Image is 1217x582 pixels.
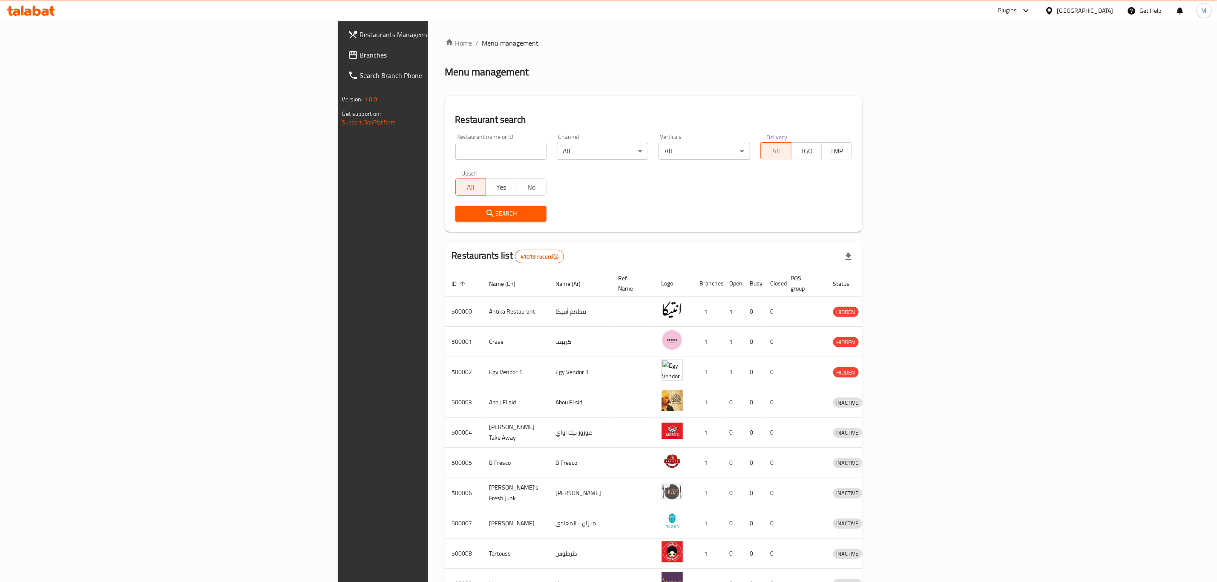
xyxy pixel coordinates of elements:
td: 0 [764,297,784,327]
td: 1 [693,539,723,569]
td: 1 [693,327,723,357]
span: HIDDEN [833,368,859,377]
img: Crave [662,329,683,351]
span: INACTIVE [833,488,862,498]
div: HIDDEN [833,367,859,377]
span: Name (Ar) [556,279,592,289]
a: Branches [341,45,541,65]
span: INACTIVE [833,519,862,528]
div: Plugins [998,6,1017,16]
td: 1 [693,357,723,387]
td: 0 [743,357,764,387]
img: Mizan - Maadi [662,511,683,532]
h2: Restaurants list [452,249,564,263]
td: كرييف [549,327,612,357]
span: M [1202,6,1207,15]
button: TMP [821,142,852,159]
label: Upsell [461,170,477,176]
a: Support.OpsPlatform [342,117,396,128]
nav: breadcrumb [445,38,863,48]
td: 0 [743,387,764,418]
td: Abou El sid [549,387,612,418]
span: Yes [489,181,513,193]
td: 0 [743,418,764,448]
td: مطعم أنتيكا [549,297,612,327]
td: 0 [743,539,764,569]
button: No [516,179,547,196]
th: Busy [743,271,764,297]
td: 0 [743,478,764,508]
span: Branches [360,50,534,60]
td: 1 [723,327,743,357]
td: B Fresco [549,448,612,478]
th: Branches [693,271,723,297]
span: 41018 record(s) [515,253,564,261]
td: 0 [764,508,784,539]
td: 1 [693,448,723,478]
span: INACTIVE [833,458,862,468]
span: TGO [795,145,818,157]
span: Version: [342,94,363,105]
img: Tartouss [662,541,683,562]
td: 1 [693,418,723,448]
div: All [557,143,648,160]
td: 0 [723,387,743,418]
div: [GEOGRAPHIC_DATA] [1057,6,1113,15]
span: Get support on: [342,108,381,119]
span: HIDDEN [833,307,859,317]
a: Search Branch Phone [341,65,541,86]
td: 1 [693,508,723,539]
span: 1.0.0 [364,94,377,105]
img: Lujo's Fresh Junk [662,481,683,502]
span: POS group [791,273,816,294]
span: ID [452,279,468,289]
div: INACTIVE [833,398,862,408]
img: B Fresco [662,450,683,472]
span: INACTIVE [833,428,862,438]
th: Open [723,271,743,297]
td: 0 [764,387,784,418]
button: All [760,142,791,159]
button: All [455,179,486,196]
th: Logo [655,271,693,297]
td: 0 [764,357,784,387]
span: Restaurants Management [360,29,534,40]
span: All [459,181,483,193]
td: Egy Vendor 1 [549,357,612,387]
img: Moro's Take Away [662,420,683,441]
td: 0 [764,478,784,508]
td: 0 [723,478,743,508]
td: 1 [693,478,723,508]
div: Export file [838,246,859,267]
span: INACTIVE [833,398,862,408]
td: 0 [764,539,784,569]
td: 0 [723,539,743,569]
span: TMP [825,145,849,157]
h2: Restaurant search [455,113,852,126]
td: 1 [723,297,743,327]
td: 1 [723,357,743,387]
td: 1 [693,387,723,418]
td: [PERSON_NAME] [549,478,612,508]
img: Egy Vendor 1 [662,360,683,381]
a: Restaurants Management [341,24,541,45]
span: HIDDEN [833,337,859,347]
td: 0 [723,418,743,448]
td: 0 [764,448,784,478]
td: موروز تيك اواي [549,418,612,448]
input: Search for restaurant name or ID.. [455,143,547,160]
td: 0 [764,418,784,448]
td: طرطوس [549,539,612,569]
span: INACTIVE [833,549,862,559]
td: 0 [743,297,764,327]
label: Delivery [766,134,788,140]
div: Total records count [515,250,564,263]
img: Abou El sid [662,390,683,411]
td: 0 [723,448,743,478]
td: 1 [693,297,723,327]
